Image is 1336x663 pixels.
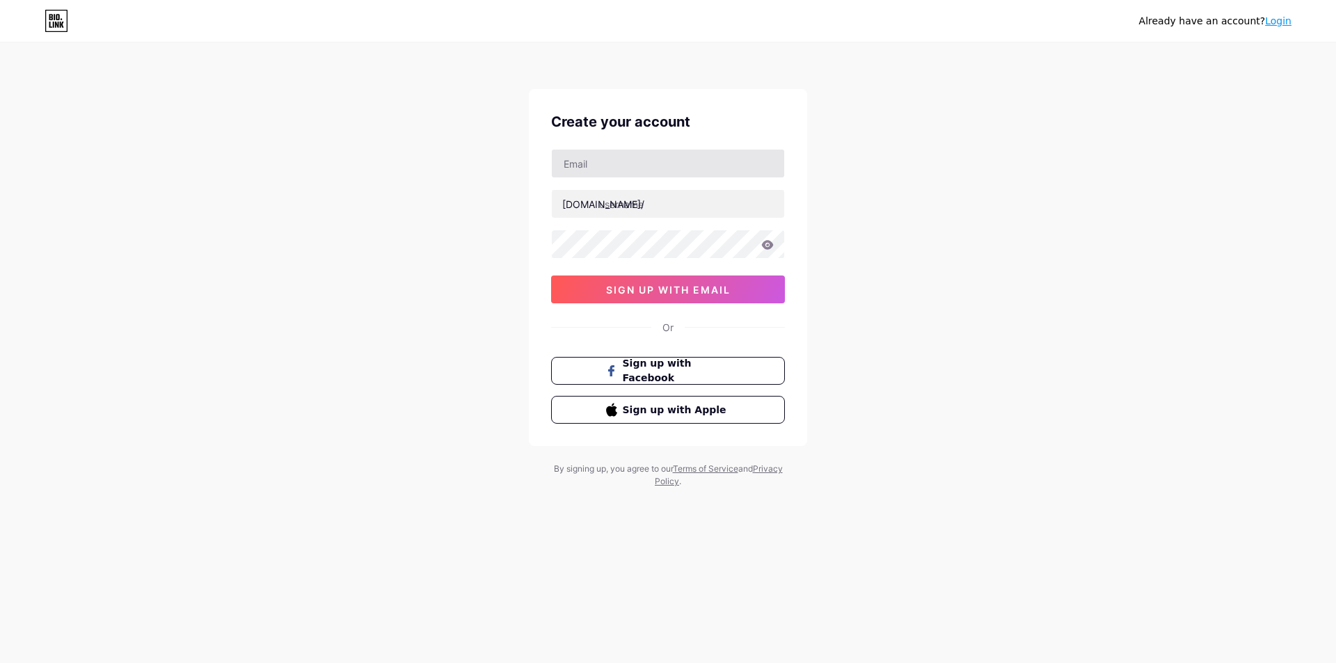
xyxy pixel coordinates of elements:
div: Create your account [551,111,785,132]
input: username [552,190,784,218]
button: Sign up with Facebook [551,357,785,385]
div: [DOMAIN_NAME]/ [562,197,644,211]
button: sign up with email [551,275,785,303]
button: Sign up with Apple [551,396,785,424]
span: sign up with email [606,284,731,296]
a: Terms of Service [673,463,738,474]
div: Or [662,320,674,335]
span: Sign up with Apple [623,403,731,417]
input: Email [552,150,784,177]
div: Already have an account? [1139,14,1291,29]
a: Login [1265,15,1291,26]
div: By signing up, you agree to our and . [550,463,786,488]
span: Sign up with Facebook [623,356,731,385]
